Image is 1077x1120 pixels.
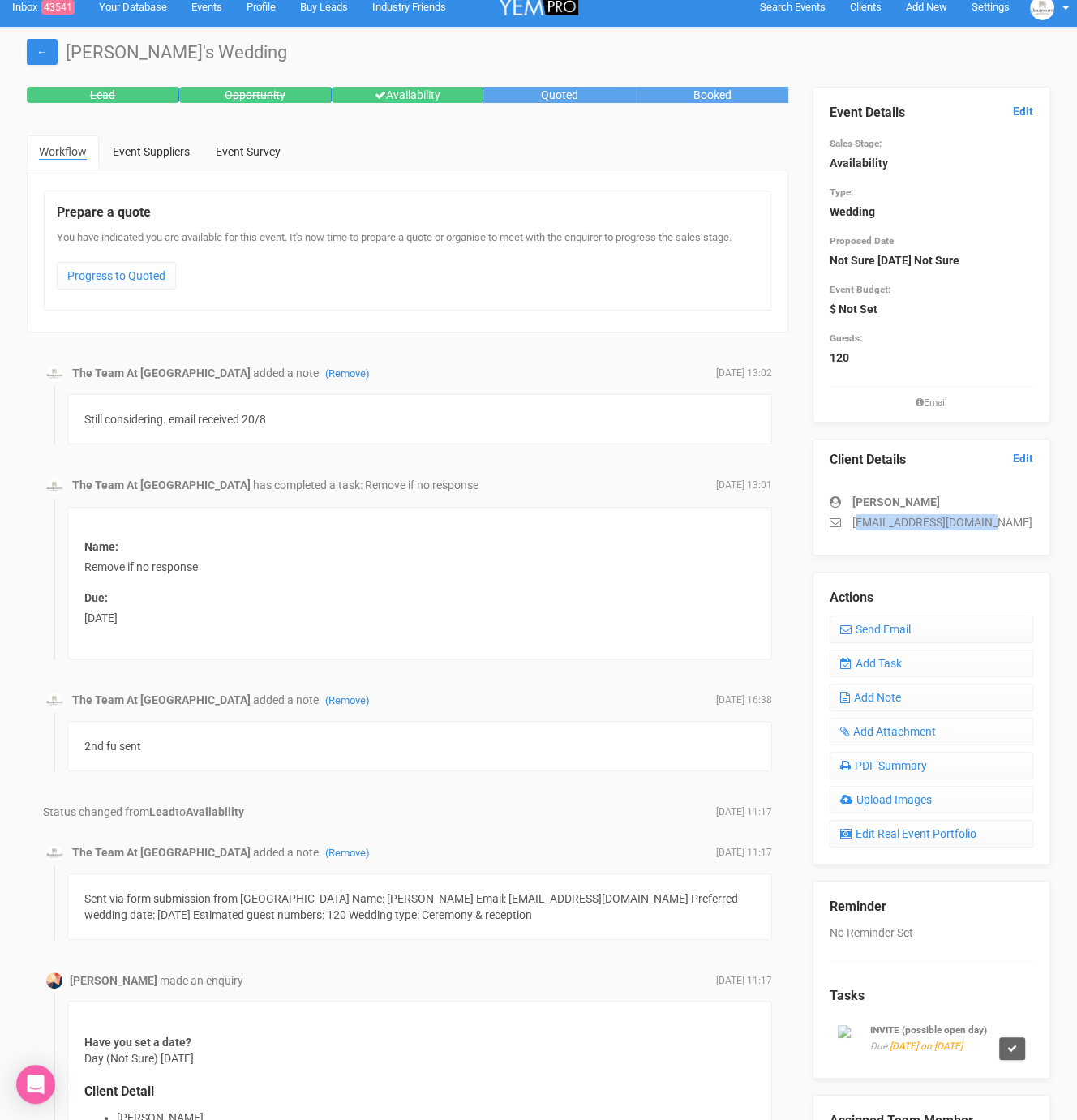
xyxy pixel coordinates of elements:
[870,1041,963,1052] em: Due:
[149,805,175,818] strong: Lead
[325,367,370,380] a: (Remove)
[27,87,179,103] div: Lead
[1013,451,1033,466] a: Edit
[72,846,251,859] strong: The Team At [GEOGRAPHIC_DATA]
[830,396,1033,410] small: Email
[716,367,772,380] span: [DATE] 13:02
[830,351,849,364] strong: 120
[830,898,1033,916] legend: Reminder
[852,496,940,509] strong: [PERSON_NAME]
[716,478,772,492] span: [DATE] 13:01
[57,230,758,298] div: You have indicated you are available for this event. It's now time to prepare a quote or organise...
[830,205,875,218] strong: Wedding
[46,693,62,709] img: BGLogo.jpg
[253,693,370,706] span: added a note
[830,157,888,170] strong: Availability
[27,39,58,65] a: ←
[830,650,1033,677] a: Add Task
[253,367,370,380] span: added a note
[830,882,1033,1062] div: No Reminder Set
[890,1041,963,1052] span: [DATE] on [DATE]
[46,478,62,495] img: BGLogo.jpg
[830,451,1033,470] legend: Client Details
[67,721,772,771] div: 2nd fu sent
[906,1,947,13] span: Add New
[160,974,243,987] span: made an enquiry
[830,303,877,315] strong: $ Not Set
[253,478,478,491] span: has completed a task: Remove if no response
[27,135,99,170] a: Workflow
[57,204,758,222] legend: Prepare a quote
[830,786,1033,813] a: Upload Images
[46,366,62,382] img: BGLogo.jpg
[830,987,1033,1006] legend: Tasks
[830,752,1033,779] a: PDF Summary
[830,284,890,295] small: Event Budget:
[830,616,1033,643] a: Send Email
[830,333,862,344] small: Guests:
[72,478,251,491] strong: The Team At [GEOGRAPHIC_DATA]
[830,514,1033,530] p: [EMAIL_ADDRESS][DOMAIN_NAME]
[84,539,755,575] div: Remove if no response
[204,135,293,168] a: Event Survey
[72,367,251,380] strong: The Team At [GEOGRAPHIC_DATA]
[101,135,202,168] a: Event Suppliers
[325,847,370,859] a: (Remove)
[72,693,251,706] strong: The Team At [GEOGRAPHIC_DATA]
[43,805,244,818] span: Status changed from to
[870,1024,987,1036] small: INVITE (possible open day)
[850,1,882,13] span: Clients
[716,974,772,988] span: [DATE] 11:17
[483,87,636,103] div: Quoted
[830,187,853,198] small: Type:
[46,845,62,861] img: BGLogo.jpg
[325,694,370,706] a: (Remove)
[46,972,62,989] img: Profile Image
[16,1065,55,1104] div: Open Intercom Messenger
[830,820,1033,848] a: Edit Real Event Portfolio
[830,254,959,267] strong: Not Sure [DATE] Not Sure
[186,805,244,818] strong: Availability
[27,43,1050,62] h1: [PERSON_NAME]'s Wedding
[70,974,157,987] strong: [PERSON_NAME]
[84,539,755,555] label: Name:
[84,1083,755,1101] legend: Client Detail
[1013,104,1033,119] a: Edit
[830,235,894,247] small: Proposed Date
[84,590,755,626] div: [DATE]
[830,138,882,149] small: Sales Stage:
[830,718,1033,745] a: Add Attachment
[636,87,788,103] div: Booked
[838,1025,862,1038] img: watch.png
[830,589,1033,607] legend: Actions
[67,873,772,940] div: Sent via form submission from [GEOGRAPHIC_DATA] Name: [PERSON_NAME] Email: [EMAIL_ADDRESS][DOMAIN...
[830,104,1033,122] legend: Event Details
[830,684,1033,711] a: Add Note
[253,846,370,859] span: added a note
[760,1,826,13] span: Search Events
[67,394,772,444] div: Still considering. email received 20/8
[332,87,484,103] div: Availability
[84,1036,191,1049] strong: Have you set a date?
[716,693,772,707] span: [DATE] 16:38
[716,805,772,819] span: [DATE] 11:17
[716,846,772,860] span: [DATE] 11:17
[57,262,176,290] a: Progress to Quoted
[84,590,755,606] label: Due:
[179,87,332,103] div: Opportunity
